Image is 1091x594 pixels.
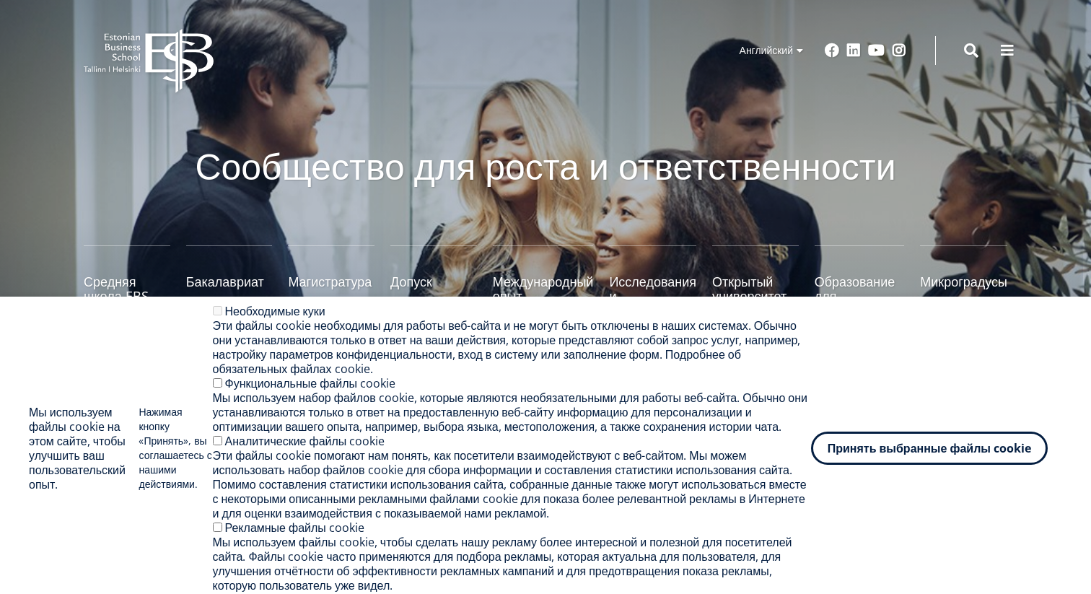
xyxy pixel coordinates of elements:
[225,375,395,391] font: Функциональные файлы cookie
[84,273,149,305] font: Средняя школа EBS
[213,318,801,377] font: Эти файлы cookie необходимы для работы веб-сайта и не могут быть отключены в наших системах. Обыч...
[213,534,792,593] font: Мы используем файлы cookie, чтобы сделать нашу рекламу более интересной и полезной для посетителе...
[29,404,126,492] font: Мы используем файлы cookie на этом сайте, чтобы улучшить ваш пользовательский опыт.
[186,245,273,318] a: Бакалавриат
[920,273,1007,290] font: Микроградусы
[493,245,594,318] a: Международный опыт
[288,273,372,290] font: Магистратура
[225,520,364,536] font: Рекламные файлы cookie
[712,245,799,318] a: Открытый университет
[828,440,1031,456] font: Принять выбранные файлы cookie
[225,303,325,319] font: Необходимые куки
[213,447,807,521] font: Эти файлы cookie помогают нам понять, как посетители взаимодействуют с веб-сайтом. Мы можем испол...
[288,245,374,318] a: Магистратура
[186,273,264,290] font: Бакалавриат
[815,245,904,318] a: Образование для руководителей
[712,273,787,305] font: Открытый университет
[213,390,808,434] font: Мы используем набор файлов cookie, которые являются необязательными для работы веб-сайта. Обычно ...
[811,432,1048,465] button: Принять выбранные файлы cookie
[84,245,170,318] a: Средняя школа EBS
[920,245,1007,318] a: Микроградусы
[609,273,696,319] font: Исследования и докторантура
[815,273,904,319] font: Образование для руководителей
[225,433,385,449] font: Аналитические файлы cookie
[390,273,432,290] font: Допуск
[139,405,211,491] font: Нажимая кнопку «Принять», вы соглашаетесь с нашими действиями.
[493,273,594,305] font: Международный опыт
[195,141,895,191] font: Сообщество для роста и ответственности
[390,245,477,318] a: Допуск
[609,245,696,318] a: Исследования и докторантура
